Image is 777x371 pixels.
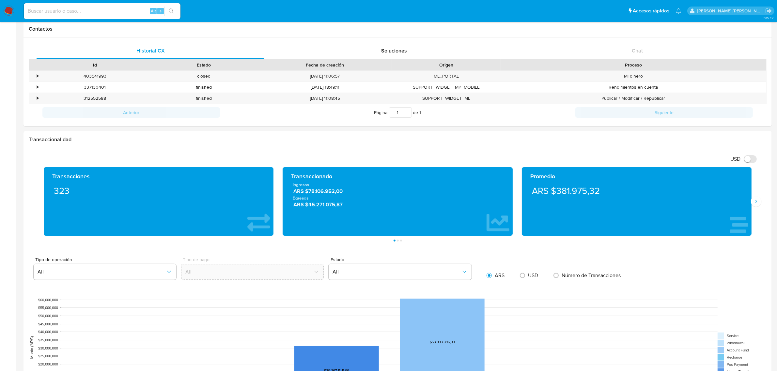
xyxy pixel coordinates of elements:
[575,107,753,118] button: Siguiente
[149,82,258,93] div: finished
[151,8,156,14] span: Alt
[258,82,392,93] div: [DATE] 18:49:11
[633,7,669,14] span: Accesos rápidos
[24,7,180,15] input: Buscar usuario o caso...
[505,62,762,68] div: Proceso
[764,15,774,21] span: 3.157.2
[42,107,220,118] button: Anterior
[501,71,766,82] div: Mi dinero
[676,8,681,14] a: Notificaciones
[149,71,258,82] div: closed
[29,136,767,143] h1: Transaccionalidad
[420,109,421,116] span: 1
[37,95,39,101] div: •
[632,47,643,54] span: Chat
[392,93,501,104] div: SUPPORT_WIDGET_ML
[40,71,149,82] div: 403541993
[37,84,39,90] div: •
[258,93,392,104] div: [DATE] 11:08:45
[374,107,421,118] span: Página de
[501,82,766,93] div: Rendimientos en cuenta
[40,82,149,93] div: 337130401
[697,8,763,14] p: mayra.pernia@mercadolibre.com
[396,62,496,68] div: Origen
[154,62,253,68] div: Estado
[149,93,258,104] div: finished
[501,93,766,104] div: Publicar / Modificar / Republicar
[765,7,772,14] a: Salir
[160,8,162,14] span: s
[263,62,387,68] div: Fecha de creación
[40,93,149,104] div: 312552588
[164,7,178,16] button: search-icon
[392,71,501,82] div: ML_PORTAL
[136,47,165,54] span: Historial CX
[29,26,767,32] h1: Contactos
[258,71,392,82] div: [DATE] 11:06:57
[381,47,407,54] span: Soluciones
[392,82,501,93] div: SUPPORT_WIDGET_MP_MOBILE
[37,73,39,79] div: •
[45,62,145,68] div: Id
